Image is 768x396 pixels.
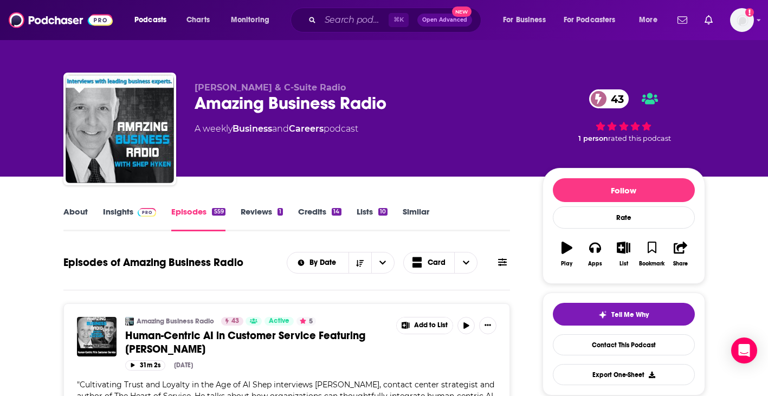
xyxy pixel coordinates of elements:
[598,310,607,319] img: tell me why sparkle
[241,206,283,231] a: Reviews1
[287,252,395,274] h2: Choose List sort
[730,8,754,32] img: User Profile
[503,12,546,28] span: For Business
[171,206,225,231] a: Episodes559
[223,11,283,29] button: open menu
[403,206,429,231] a: Similar
[269,316,289,327] span: Active
[397,317,453,334] button: Show More Button
[272,124,289,134] span: and
[125,360,165,371] button: 31m 2s
[417,14,472,27] button: Open AdvancedNew
[125,329,365,356] span: Human-Centric AI in Customer Service Featuring [PERSON_NAME]
[561,261,572,267] div: Play
[588,261,602,267] div: Apps
[301,8,492,33] div: Search podcasts, credits, & more...
[673,261,688,267] div: Share
[422,17,467,23] span: Open Advanced
[63,256,243,269] h1: Episodes of Amazing Business Radio
[332,208,341,216] div: 14
[731,337,757,363] div: Open Intercom Messenger
[495,11,559,29] button: open menu
[221,317,243,326] a: 43
[195,82,346,93] span: [PERSON_NAME] & C-Suite Radio
[309,259,340,267] span: By Date
[631,11,671,29] button: open menu
[609,235,637,274] button: List
[63,206,88,231] a: About
[578,134,608,142] span: 1 person
[666,235,694,274] button: Share
[357,206,388,231] a: Lists10
[639,12,657,28] span: More
[553,303,695,326] button: tell me why sparkleTell Me Why
[125,317,134,326] img: Amazing Business Radio
[195,122,358,135] div: A weekly podcast
[134,12,166,28] span: Podcasts
[414,321,448,329] span: Add to List
[543,82,705,150] div: 43 1 personrated this podcast
[277,208,283,216] div: 1
[125,329,389,356] a: Human-Centric AI in Customer Service Featuring [PERSON_NAME]
[553,178,695,202] button: Follow
[557,11,631,29] button: open menu
[389,13,409,27] span: ⌘ K
[138,208,157,217] img: Podchaser Pro
[581,235,609,274] button: Apps
[233,124,272,134] a: Business
[186,12,210,28] span: Charts
[745,8,754,17] svg: Add a profile image
[452,7,472,17] span: New
[638,235,666,274] button: Bookmark
[553,206,695,229] div: Rate
[9,10,113,30] img: Podchaser - Follow, Share and Rate Podcasts
[320,11,389,29] input: Search podcasts, credits, & more...
[639,261,664,267] div: Bookmark
[619,261,628,267] div: List
[264,317,294,326] a: Active
[287,259,348,267] button: open menu
[479,317,496,334] button: Show More Button
[289,124,324,134] a: Careers
[296,317,316,326] button: 5
[127,11,180,29] button: open menu
[673,11,692,29] a: Show notifications dropdown
[564,12,616,28] span: For Podcasters
[589,89,629,108] a: 43
[403,252,478,274] button: Choose View
[103,206,157,231] a: InsightsPodchaser Pro
[179,11,216,29] a: Charts
[231,12,269,28] span: Monitoring
[77,317,117,356] img: Human-Centric AI in Customer Service Featuring Nick Glimsdahl
[371,252,394,273] button: open menu
[553,235,581,274] button: Play
[378,208,388,216] div: 10
[700,11,717,29] a: Show notifications dropdown
[348,252,371,273] button: Sort Direction
[298,206,341,231] a: Credits14
[66,75,174,183] img: Amazing Business Radio
[428,259,446,267] span: Card
[137,317,214,326] a: Amazing Business Radio
[730,8,754,32] span: Logged in as TrevorC
[600,89,629,108] span: 43
[553,364,695,385] button: Export One-Sheet
[212,208,225,216] div: 559
[608,134,671,142] span: rated this podcast
[231,316,239,327] span: 43
[553,334,695,355] a: Contact This Podcast
[174,361,193,369] div: [DATE]
[730,8,754,32] button: Show profile menu
[611,310,649,319] span: Tell Me Why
